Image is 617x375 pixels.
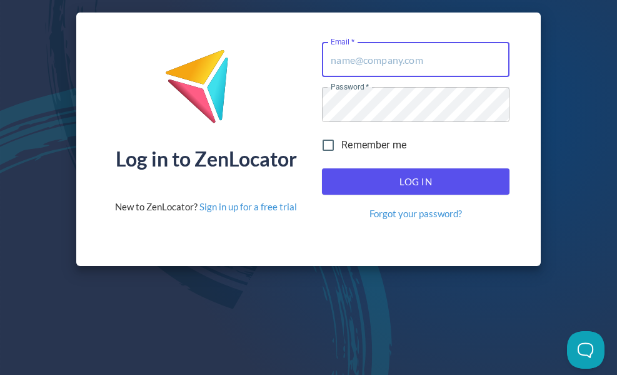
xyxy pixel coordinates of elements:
[164,49,248,133] img: ZenLocator
[115,200,297,213] div: New to ZenLocator?
[369,207,462,220] a: Forgot your password?
[336,173,496,190] span: Log In
[567,331,604,369] iframe: Toggle Customer Support
[322,168,509,195] button: Log In
[341,138,406,153] span: Remember me
[322,42,509,77] input: name@company.com
[116,149,297,169] div: Log in to ZenLocator
[199,201,297,212] a: Sign in up for a free trial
